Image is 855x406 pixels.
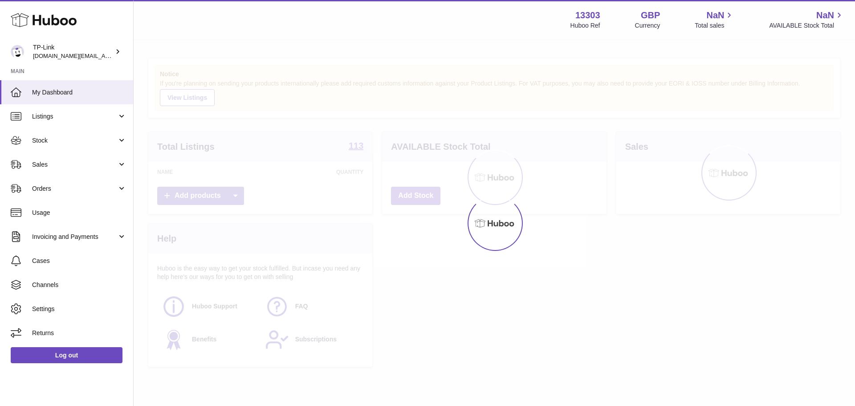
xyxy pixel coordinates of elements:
span: NaN [706,9,724,21]
span: Usage [32,209,126,217]
span: Total sales [695,21,734,30]
a: NaN Total sales [695,9,734,30]
span: My Dashboard [32,88,126,97]
a: NaN AVAILABLE Stock Total [769,9,844,30]
span: Invoicing and Payments [32,233,117,241]
div: Currency [635,21,660,30]
span: Orders [32,185,117,193]
img: purchase.uk@tp-link.com [11,45,24,58]
div: TP-Link [33,43,113,60]
strong: 13303 [575,9,600,21]
span: AVAILABLE Stock Total [769,21,844,30]
strong: GBP [641,9,660,21]
span: [DOMAIN_NAME][EMAIL_ADDRESS][DOMAIN_NAME] [33,52,177,59]
span: Cases [32,257,126,265]
span: Sales [32,160,117,169]
span: Stock [32,136,117,145]
span: Channels [32,281,126,289]
div: Huboo Ref [570,21,600,30]
a: Log out [11,347,122,363]
span: Listings [32,112,117,121]
span: Returns [32,329,126,337]
span: Settings [32,305,126,313]
span: NaN [816,9,834,21]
